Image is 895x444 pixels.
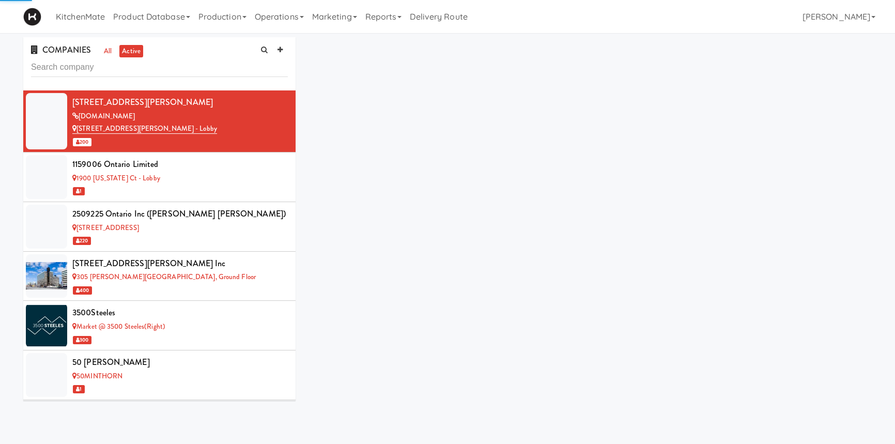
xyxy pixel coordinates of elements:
li: 1159006 Ontario Limited1900 [US_STATE] Ct - Lobby 1 [23,152,296,202]
div: 50 [PERSON_NAME] [72,355,288,370]
li: 3500SteelesMarket @ 3500 Steeles(Right) 300 [23,301,296,350]
span: 300 [73,336,91,344]
li: 2509225 Ontario Inc ([PERSON_NAME] [PERSON_NAME])[STREET_ADDRESS] 220 [23,202,296,252]
img: Micromart [23,8,41,26]
div: [STREET_ADDRESS][PERSON_NAME] [72,95,288,110]
a: 1900 [US_STATE] Ct - Lobby [72,173,160,183]
li: [STREET_ADDRESS][PERSON_NAME] Inc305 [PERSON_NAME][GEOGRAPHIC_DATA], Ground Floor 400 [23,252,296,301]
a: 50MINTHORN [72,371,122,381]
a: active [119,45,143,58]
li: [STREET_ADDRESS][PERSON_NAME][DOMAIN_NAME][STREET_ADDRESS][PERSON_NAME] - Lobby 200 [23,90,296,152]
a: all [101,45,114,58]
span: 1 [73,187,85,195]
div: [DOMAIN_NAME] [72,110,288,123]
a: 305 [PERSON_NAME][GEOGRAPHIC_DATA], Ground Floor [72,272,256,282]
span: 400 [73,286,92,295]
div: 1159006 Ontario Limited [72,157,288,172]
div: 2509225 Ontario Inc ([PERSON_NAME] [PERSON_NAME]) [72,206,288,222]
span: 220 [73,237,91,245]
a: [STREET_ADDRESS] [72,223,139,233]
span: 200 [73,138,91,146]
span: COMPANIES [31,44,91,56]
a: Market @ 3500 Steeles(Right) [72,321,165,331]
div: [STREET_ADDRESS][PERSON_NAME] Inc [72,256,288,271]
a: [STREET_ADDRESS][PERSON_NAME] - Lobby [72,124,217,134]
div: 3500Steeles [72,305,288,320]
li: 50 [PERSON_NAME]50MINTHORN 1 [23,350,296,400]
span: 1 [73,385,85,393]
input: Search company [31,58,288,77]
